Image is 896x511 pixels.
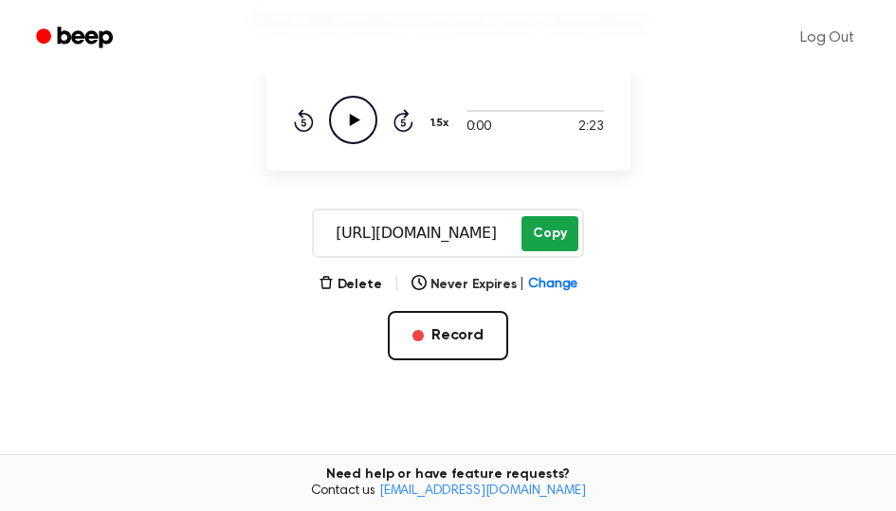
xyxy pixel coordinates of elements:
button: Delete [319,275,382,295]
span: 0:00 [466,118,491,137]
button: Record [388,311,508,360]
a: Log Out [781,15,873,61]
span: Contact us [11,484,885,501]
button: 1.5x [429,107,456,139]
span: 2:23 [578,118,603,137]
span: | [393,273,400,296]
a: Beep [23,20,130,57]
button: Copy [521,216,577,251]
a: [EMAIL_ADDRESS][DOMAIN_NAME] [379,484,586,498]
span: | [520,275,524,295]
button: Never Expires|Change [411,275,578,295]
span: Change [528,275,577,295]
